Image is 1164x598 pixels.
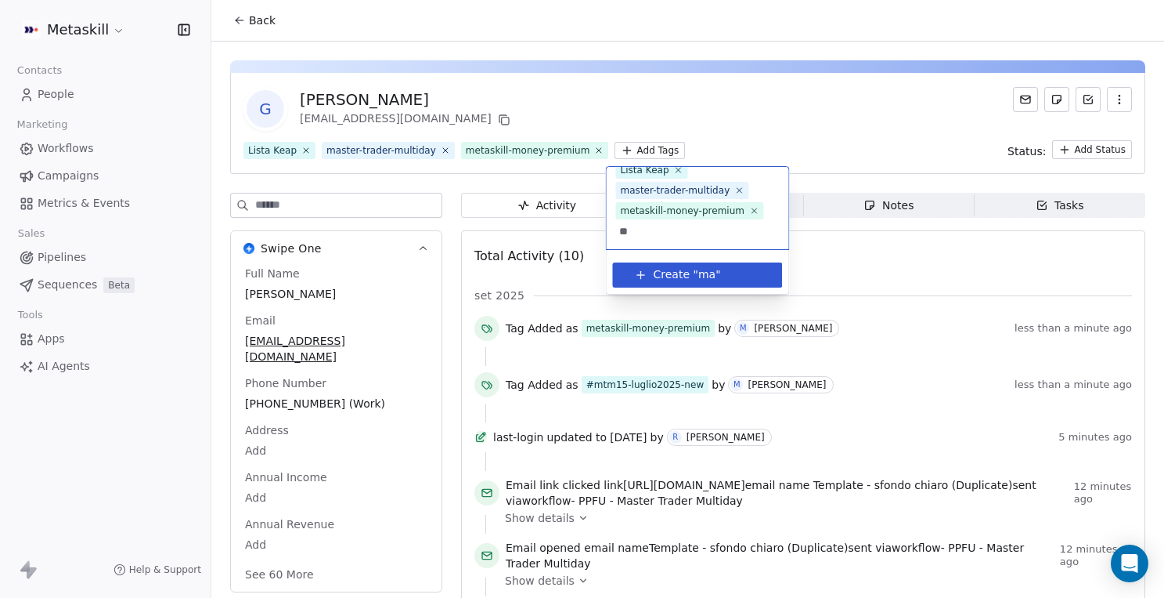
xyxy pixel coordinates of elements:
[698,266,715,283] span: ma
[621,183,730,198] div: master-trader-multiday
[622,263,773,288] button: Create "ma"
[654,266,698,283] span: Create "
[613,256,783,288] div: Suggestions
[715,266,720,283] span: "
[621,204,745,218] div: metaskill-money-premium
[621,163,669,177] div: Lista Keap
